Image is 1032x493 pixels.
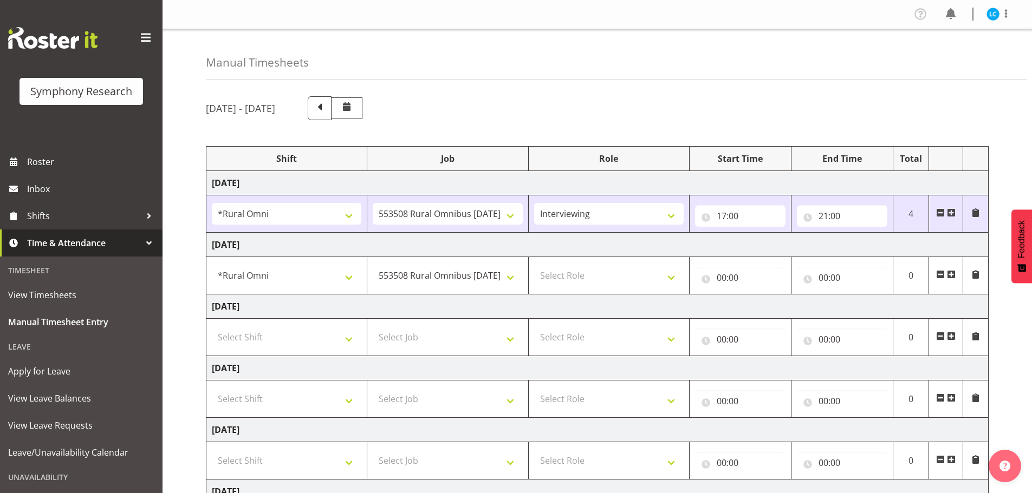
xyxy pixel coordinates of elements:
h4: Manual Timesheets [206,56,309,69]
span: Shifts [27,208,141,224]
div: Start Time [695,152,786,165]
td: [DATE] [206,294,989,319]
a: Manual Timesheet Entry [3,308,160,336]
input: Click to select... [797,328,887,350]
td: [DATE] [206,171,989,195]
td: 0 [893,380,929,418]
input: Click to select... [797,267,887,288]
input: Click to select... [695,328,786,350]
td: 0 [893,319,929,356]
div: Shift [212,152,361,165]
img: lindsay-carroll-holland11869.jpg [986,8,999,21]
input: Click to select... [695,267,786,288]
input: Click to select... [797,452,887,474]
td: 0 [893,442,929,479]
td: [DATE] [206,356,989,380]
div: Total [899,152,924,165]
span: Inbox [27,181,157,197]
img: Rosterit website logo [8,27,98,49]
input: Click to select... [695,390,786,412]
span: Leave/Unavailability Calendar [8,444,154,461]
input: Click to select... [797,205,887,227]
div: Job [373,152,522,165]
a: Leave/Unavailability Calendar [3,439,160,466]
span: Apply for Leave [8,363,154,379]
span: Manual Timesheet Entry [8,314,154,330]
input: Click to select... [695,205,786,227]
div: End Time [797,152,887,165]
button: Feedback - Show survey [1011,209,1032,283]
span: View Timesheets [8,287,154,303]
img: help-xxl-2.png [999,461,1010,471]
span: Feedback [1017,220,1027,258]
div: Leave [3,336,160,358]
a: View Timesheets [3,281,160,308]
a: View Leave Requests [3,412,160,439]
div: Unavailability [3,466,160,488]
td: 4 [893,195,929,233]
div: Timesheet [3,259,160,281]
span: View Leave Requests [8,417,154,433]
a: Apply for Leave [3,358,160,385]
a: View Leave Balances [3,385,160,412]
h5: [DATE] - [DATE] [206,102,275,114]
td: 0 [893,257,929,294]
input: Click to select... [695,452,786,474]
span: Roster [27,154,157,170]
td: [DATE] [206,233,989,257]
div: Role [534,152,684,165]
input: Click to select... [797,390,887,412]
span: View Leave Balances [8,390,154,406]
span: Time & Attendance [27,235,141,251]
td: [DATE] [206,418,989,442]
div: Symphony Research [30,83,132,100]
